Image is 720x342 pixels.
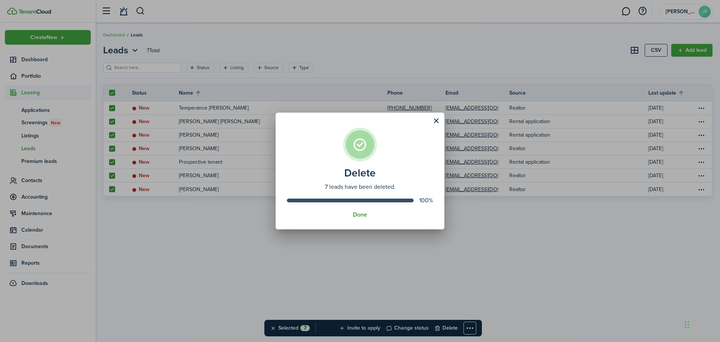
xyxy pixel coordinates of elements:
[430,115,442,127] button: Close modal
[287,191,433,204] progress-bar: 100%
[287,182,433,191] assembled-view-description: 7 leads have been deleted.
[682,306,720,342] iframe: Chat Widget
[685,313,689,336] div: Drag
[287,167,433,179] assembled-view-title: Delete
[353,211,367,218] button: Done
